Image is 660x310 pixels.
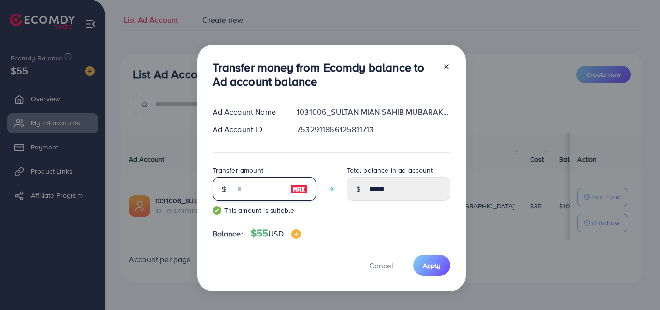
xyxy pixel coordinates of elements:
label: Total balance in ad account [347,165,433,175]
span: Balance: [213,228,243,239]
img: image [291,229,301,239]
div: 7532911866125811713 [289,124,458,135]
img: image [290,183,308,195]
label: Transfer amount [213,165,263,175]
div: Ad Account ID [205,124,289,135]
button: Cancel [357,255,405,276]
button: Apply [413,255,450,276]
iframe: Chat [619,266,653,303]
small: This amount is suitable [213,206,316,215]
span: Cancel [369,260,393,271]
h4: $55 [251,227,301,239]
span: USD [268,228,283,239]
div: 1031006_SULTAN MIAN SAHIB MUBARAK_1753892726686 [289,106,458,118]
h3: Transfer money from Ecomdy balance to Ad account balance [213,60,435,89]
span: Apply [423,261,441,270]
div: Ad Account Name [205,106,289,118]
img: guide [213,206,221,215]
